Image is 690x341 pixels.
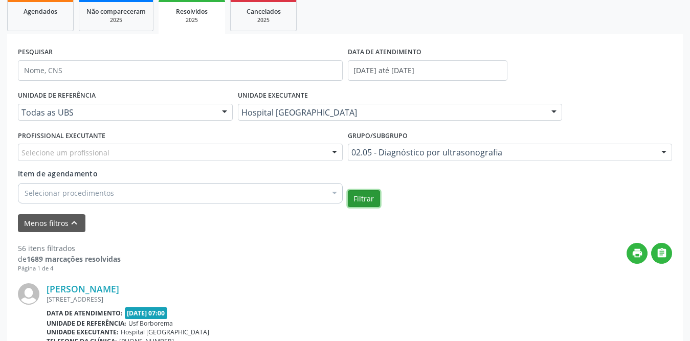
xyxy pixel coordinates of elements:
b: Unidade executante: [47,328,119,336]
div: 2025 [86,16,146,24]
i: keyboard_arrow_up [69,217,80,229]
strong: 1689 marcações resolvidas [27,254,121,264]
label: Grupo/Subgrupo [348,128,408,144]
span: Hospital [GEOGRAPHIC_DATA] [121,328,209,336]
button: print [627,243,648,264]
input: Nome, CNS [18,60,343,81]
span: Resolvidos [176,7,208,16]
img: img [18,283,39,305]
span: Agendados [24,7,57,16]
div: 56 itens filtrados [18,243,121,254]
label: DATA DE ATENDIMENTO [348,44,421,60]
label: UNIDADE DE REFERÊNCIA [18,88,96,104]
div: [STREET_ADDRESS] [47,295,672,304]
div: de [18,254,121,264]
b: Data de atendimento: [47,309,123,317]
span: Todas as UBS [21,107,212,118]
div: Página 1 de 4 [18,264,121,273]
label: PROFISSIONAL EXECUTANTE [18,128,105,144]
span: Selecionar procedimentos [25,188,114,198]
div: 2025 [166,16,218,24]
label: UNIDADE EXECUTANTE [238,88,308,104]
i: print [632,247,643,259]
div: 2025 [238,16,289,24]
input: Selecione um intervalo [348,60,507,81]
span: Item de agendamento [18,169,98,178]
button: Filtrar [348,190,380,208]
b: Unidade de referência: [47,319,126,328]
label: PESQUISAR [18,44,53,60]
span: Selecione um profissional [21,147,109,158]
span: Hospital [GEOGRAPHIC_DATA] [241,107,542,118]
span: Não compareceram [86,7,146,16]
span: 02.05 - Diagnóstico por ultrasonografia [351,147,652,157]
span: [DATE] 07:00 [125,307,168,319]
span: Usf Borborema [128,319,173,328]
span: Cancelados [247,7,281,16]
a: [PERSON_NAME] [47,283,119,294]
button:  [651,243,672,264]
i:  [656,247,667,259]
button: Menos filtroskeyboard_arrow_up [18,214,85,232]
